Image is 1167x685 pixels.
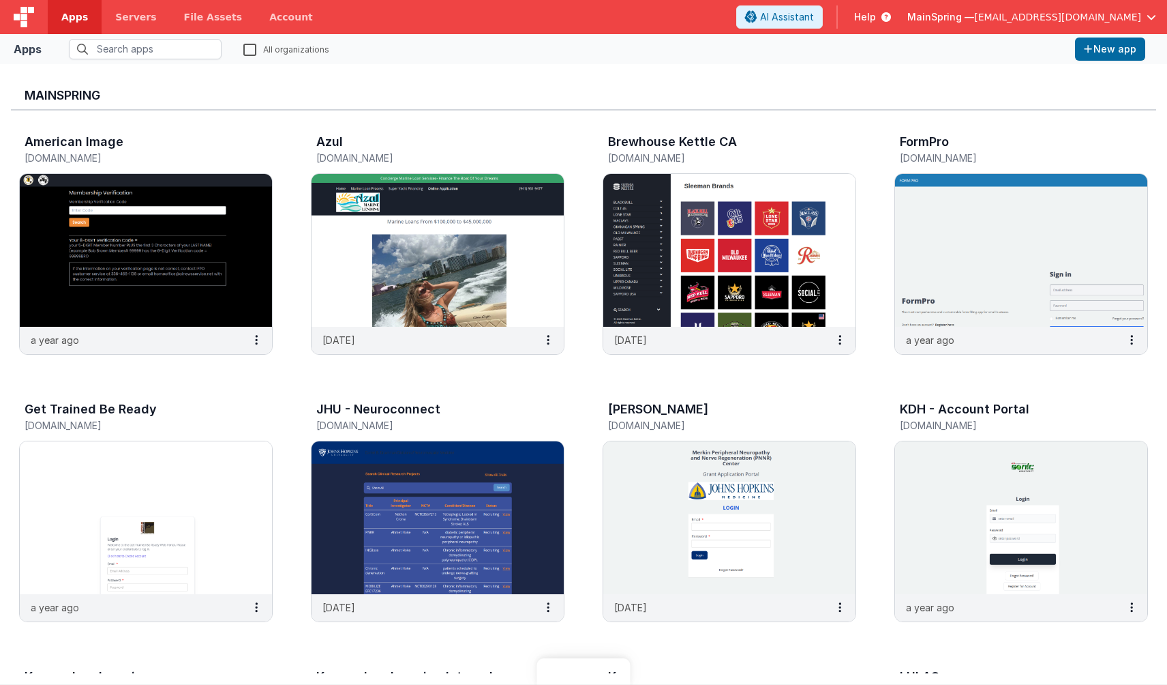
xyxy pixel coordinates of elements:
h3: Get Trained Be Ready [25,403,157,416]
h5: [DOMAIN_NAME] [608,153,822,163]
p: [DATE] [322,333,355,347]
span: Help [854,10,876,24]
p: a year ago [906,600,954,615]
h3: FormPro [900,135,949,149]
p: a year ago [31,333,79,347]
h3: Kevens Landscaping Internal [316,670,493,684]
span: [EMAIL_ADDRESS][DOMAIN_NAME] [974,10,1141,24]
h3: [PERSON_NAME] [608,403,708,416]
h5: [DOMAIN_NAME] [316,420,530,431]
label: All organizations [243,42,329,55]
h3: KDH - Account Portal [900,403,1029,416]
span: MainSpring — [907,10,974,24]
button: New app [1075,38,1145,61]
h3: Azul [316,135,343,149]
span: Apps [61,10,88,24]
div: Apps [14,41,42,57]
h5: [DOMAIN_NAME] [25,153,239,163]
span: File Assets [184,10,243,24]
h3: Kevens Landscaping [25,670,151,684]
h3: American Image [25,135,123,149]
h3: MainSpring [25,89,1142,102]
p: a year ago [31,600,79,615]
h5: [DOMAIN_NAME] [316,153,530,163]
h5: [DOMAIN_NAME] [900,420,1114,431]
h3: LULAC [900,670,939,684]
h3: Brewhouse Kettle CA [608,135,737,149]
h5: [DOMAIN_NAME] [25,420,239,431]
p: [DATE] [614,333,647,347]
button: AI Assistant [736,5,823,29]
h5: [DOMAIN_NAME] [900,153,1114,163]
p: [DATE] [614,600,647,615]
p: a year ago [906,333,954,347]
h3: JHU - Neuroconnect [316,403,440,416]
input: Search apps [69,39,222,59]
h5: [DOMAIN_NAME] [608,420,822,431]
span: Servers [115,10,156,24]
span: AI Assistant [760,10,814,24]
p: [DATE] [322,600,355,615]
button: MainSpring — [EMAIL_ADDRESS][DOMAIN_NAME] [907,10,1156,24]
